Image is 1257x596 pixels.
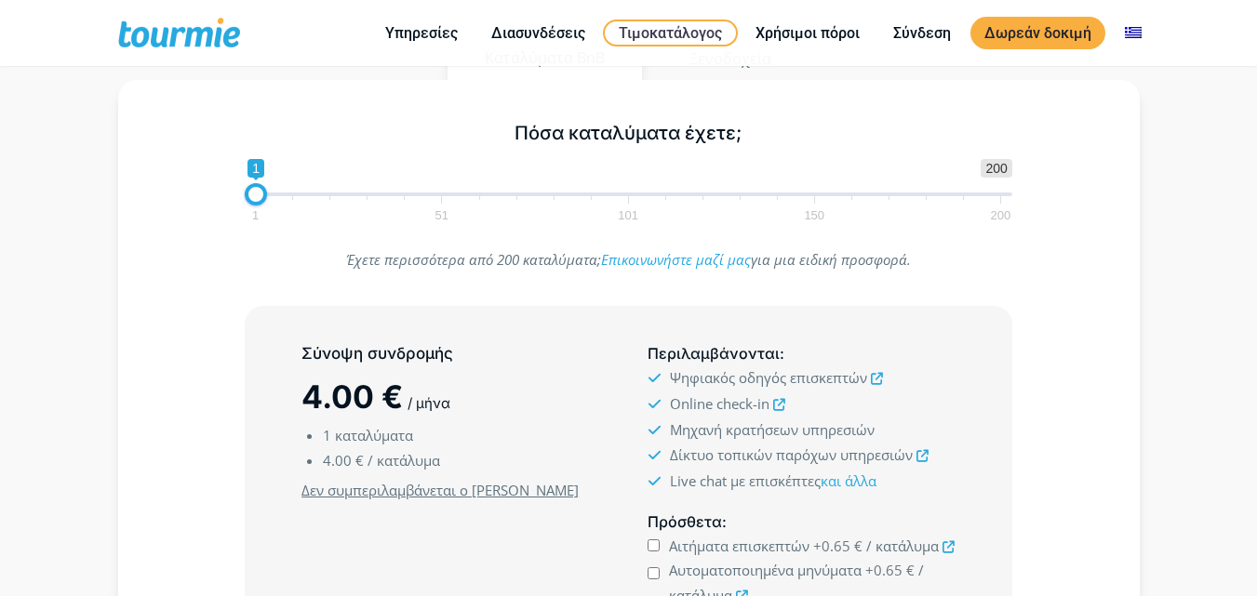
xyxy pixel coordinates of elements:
span: 1 [249,211,261,219]
span: 1 [323,426,331,444]
a: Σύνδεση [879,21,965,45]
h5: Σύνοψη συνδρομής [301,342,608,365]
span: Περιλαμβάνονται [648,344,780,363]
span: 4.00 € [301,377,403,416]
span: 200 [988,211,1014,219]
span: Πρόσθετα [648,512,722,531]
span: / κατάλυμα [368,451,440,470]
span: / κατάλυμα [866,536,939,555]
a: Χρήσιμοι πόροι [742,21,874,45]
span: 150 [801,211,827,219]
span: Μηχανή κρατήσεων υπηρεσιών [670,420,875,439]
span: 51 [433,211,451,219]
span: 101 [615,211,641,219]
p: Έχετε περισσότερα από 200 καταλύματα; για μια ειδική προσφορά. [245,247,1012,272]
h5: : [648,342,955,365]
span: 1 [247,159,264,178]
span: +0.65 € [813,536,863,555]
span: Live chat με επισκέπτες [670,471,876,490]
h5: : [648,510,955,534]
h5: Πόσα καταλύματα έχετε; [245,122,1012,145]
span: Αιτήματα επισκεπτών [669,536,809,555]
a: Αλλαγή σε [1111,21,1156,45]
span: Δίκτυο τοπικών παρόχων υπηρεσιών [670,445,913,464]
span: καταλύματα [335,426,413,444]
span: +0.65 € [865,561,915,579]
a: και άλλα [821,471,876,490]
span: / μήνα [408,394,450,412]
span: 200 [981,159,1011,178]
span: Ψηφιακός οδηγός επισκεπτών [670,368,867,387]
a: Τιμοκατάλογος [603,20,738,46]
u: Δεν συμπεριλαμβάνεται ο [PERSON_NAME] [301,481,579,499]
a: Υπηρεσίες [371,21,472,45]
a: Διασυνδέσεις [477,21,599,45]
a: Δωρεάν δοκιμή [970,17,1105,49]
span: Αυτοματοποιημένα μηνύματα [669,561,862,579]
span: Online check-in [670,394,769,413]
span: 4.00 € [323,451,364,470]
a: Επικοινωνήστε μαζί μας [601,250,751,269]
